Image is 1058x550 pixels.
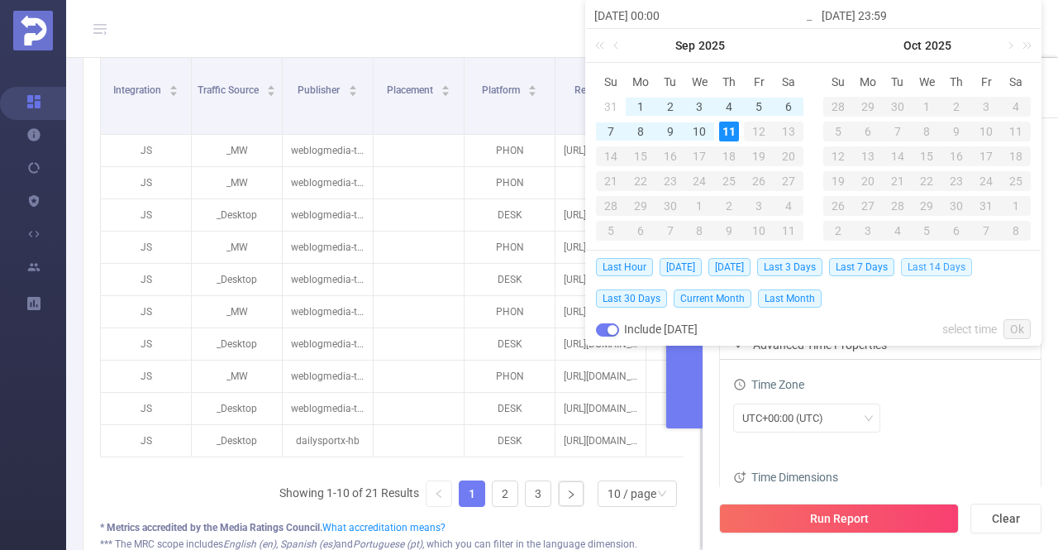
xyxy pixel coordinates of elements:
[971,97,1001,117] div: 3
[685,144,715,169] td: September 17, 2025
[1001,144,1031,169] td: October 18, 2025
[883,146,913,166] div: 14
[1001,119,1031,144] td: October 11, 2025
[1001,146,1031,166] div: 18
[823,94,853,119] td: September 28, 2025
[655,119,685,144] td: September 9, 2025
[719,504,959,533] button: Run Report
[714,94,744,119] td: September 4, 2025
[853,146,883,166] div: 13
[774,194,803,218] td: October 4, 2025
[596,119,626,144] td: September 7, 2025
[853,122,883,141] div: 6
[192,328,282,360] p: _Desktop
[596,94,626,119] td: August 31, 2025
[941,144,971,169] td: October 16, 2025
[101,199,191,231] p: JS
[941,196,971,216] div: 30
[525,481,551,507] li: 3
[348,83,357,88] i: icon: caret-up
[744,74,774,89] span: Fr
[685,146,715,166] div: 17
[685,221,715,241] div: 8
[883,122,913,141] div: 7
[774,94,803,119] td: September 6, 2025
[610,29,625,62] a: Previous month (PageUp)
[594,6,805,26] input: Start date
[169,83,179,88] i: icon: caret-up
[592,29,613,62] a: Last year (Control + left)
[853,194,883,218] td: October 27, 2025
[192,361,282,392] p: _MW
[655,94,685,119] td: September 2, 2025
[283,199,373,231] p: weblogmedia-tipsandtrickst
[558,481,584,507] li: Next Page
[596,169,626,194] td: September 21, 2025
[714,146,744,166] div: 18
[348,83,358,93] div: Sort
[941,69,971,94] th: Thu
[744,218,774,243] td: October 10, 2025
[192,296,282,328] p: _MW
[655,218,685,243] td: October 7, 2025
[913,194,942,218] td: October 29, 2025
[913,171,942,191] div: 22
[941,122,971,141] div: 9
[823,144,853,169] td: October 12, 2025
[283,296,373,328] p: weblogmedia-tipsandtrickst
[744,146,774,166] div: 19
[660,122,680,141] div: 9
[883,221,913,241] div: 4
[631,122,651,141] div: 8
[913,146,942,166] div: 15
[387,84,436,96] span: Placement
[101,393,191,424] p: JS
[101,232,191,263] p: JS
[742,404,835,432] div: UTC+00:00 (UTC)
[192,135,282,166] p: _MW
[460,481,484,506] a: 1
[465,199,555,231] p: DESK
[913,122,942,141] div: 8
[655,74,685,89] span: Tu
[971,94,1001,119] td: October 3, 2025
[493,481,517,506] a: 2
[901,258,972,276] span: Last 14 Days
[555,135,646,166] p: [URL][DOMAIN_NAME]
[655,221,685,241] div: 7
[283,393,373,424] p: weblogmedia-tipsandtrickst
[655,194,685,218] td: September 30, 2025
[685,94,715,119] td: September 3, 2025
[913,218,942,243] td: November 5, 2025
[655,196,685,216] div: 30
[913,221,942,241] div: 5
[971,196,1001,216] div: 31
[883,94,913,119] td: September 30, 2025
[101,296,191,328] p: JS
[853,218,883,243] td: November 3, 2025
[774,122,803,141] div: 13
[774,69,803,94] th: Sat
[441,89,450,94] i: icon: caret-down
[596,221,626,241] div: 5
[283,361,373,392] p: weblogmedia-tipsandtrickst
[971,221,1001,241] div: 7
[267,89,276,94] i: icon: caret-down
[744,171,774,191] div: 26
[941,97,971,117] div: 2
[913,119,942,144] td: October 8, 2025
[601,122,621,141] div: 7
[482,84,522,96] span: Platform
[660,97,680,117] div: 2
[774,196,803,216] div: 4
[902,29,923,62] a: Oct
[283,135,373,166] p: weblogmedia-tipsandtrickst
[192,393,282,424] p: _Desktop
[708,258,751,276] span: [DATE]
[298,84,342,96] span: Publisher
[714,74,744,89] span: Th
[941,146,971,166] div: 16
[758,289,822,308] span: Last Month
[492,481,518,507] li: 2
[555,264,646,295] p: [URL][DOMAIN_NAME]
